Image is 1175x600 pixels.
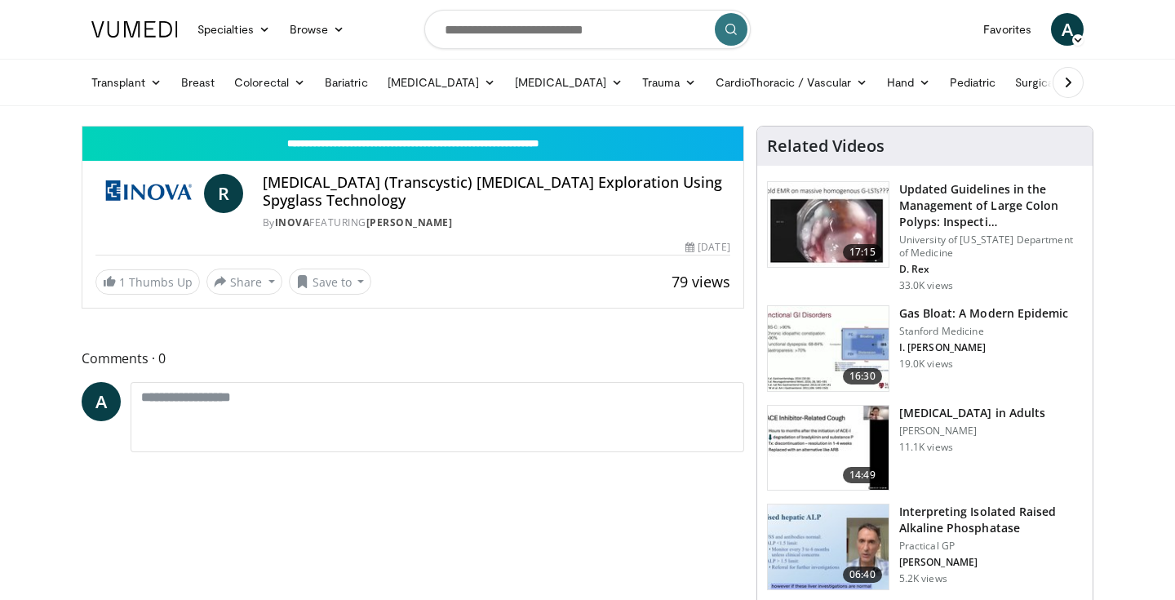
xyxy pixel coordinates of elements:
[899,540,1083,553] p: Practical GP
[685,240,729,255] div: [DATE]
[767,305,1083,392] a: 16:30 Gas Bloat: A Modern Epidemic Stanford Medicine I. [PERSON_NAME] 19.0K views
[263,174,730,209] h4: [MEDICAL_DATA] (Transcystic) [MEDICAL_DATA] Exploration Using Spyglass Technology
[188,13,280,46] a: Specialties
[1005,66,1137,99] a: Surgical Oncology
[95,269,200,295] a: 1 Thumbs Up
[899,305,1069,322] h3: Gas Bloat: A Modern Epidemic
[275,216,310,229] a: INOVA
[767,181,1083,292] a: 17:15 Updated Guidelines in the Management of Large Colon Polyps: Inspecti… University of [US_STA...
[768,504,889,589] img: 6a4ee52d-0f16-480d-a1b4-8187386ea2ed.150x105_q85_crop-smart_upscale.jpg
[767,504,1083,590] a: 06:40 Interpreting Isolated Raised Alkaline Phosphatase Practical GP [PERSON_NAME] 5.2K views
[204,174,243,213] a: R
[899,341,1069,354] p: I. [PERSON_NAME]
[899,424,1045,438] p: [PERSON_NAME]
[899,572,947,585] p: 5.2K views
[940,66,1005,99] a: Pediatric
[877,66,940,99] a: Hand
[91,21,178,38] img: VuMedi Logo
[899,405,1045,421] h3: [MEDICAL_DATA] in Adults
[378,66,505,99] a: [MEDICAL_DATA]
[843,244,882,260] span: 17:15
[768,306,889,391] img: 480ec31d-e3c1-475b-8289-0a0659db689a.150x105_q85_crop-smart_upscale.jpg
[672,272,730,291] span: 79 views
[899,358,953,371] p: 19.0K views
[505,66,632,99] a: [MEDICAL_DATA]
[973,13,1041,46] a: Favorites
[206,269,282,295] button: Share
[171,66,224,99] a: Breast
[424,10,751,49] input: Search topics, interventions
[82,66,171,99] a: Transplant
[899,504,1083,536] h3: Interpreting Isolated Raised Alkaline Phosphatase
[843,467,882,483] span: 14:49
[899,325,1069,338] p: Stanford Medicine
[366,216,453,229] a: [PERSON_NAME]
[899,441,953,454] p: 11.1K views
[315,66,378,99] a: Bariatric
[899,233,1083,260] p: University of [US_STATE] Department of Medicine
[280,13,355,46] a: Browse
[899,263,1083,276] p: D. Rex
[899,556,1083,569] p: [PERSON_NAME]
[767,405,1083,491] a: 14:49 [MEDICAL_DATA] in Adults [PERSON_NAME] 11.1K views
[1051,13,1084,46] a: A
[768,182,889,267] img: dfcfcb0d-b871-4e1a-9f0c-9f64970f7dd8.150x105_q85_crop-smart_upscale.jpg
[843,368,882,384] span: 16:30
[632,66,707,99] a: Trauma
[768,406,889,491] img: 11950cd4-d248-4755-8b98-ec337be04c84.150x105_q85_crop-smart_upscale.jpg
[224,66,315,99] a: Colorectal
[843,567,882,583] span: 06:40
[119,274,126,290] span: 1
[289,269,372,295] button: Save to
[706,66,877,99] a: CardioThoracic / Vascular
[82,382,121,421] a: A
[899,279,953,292] p: 33.0K views
[899,181,1083,230] h3: Updated Guidelines in the Management of Large Colon Polyps: Inspecti…
[263,216,730,230] div: By FEATURING
[82,348,744,369] span: Comments 0
[767,136,885,156] h4: Related Videos
[95,174,197,213] img: INOVA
